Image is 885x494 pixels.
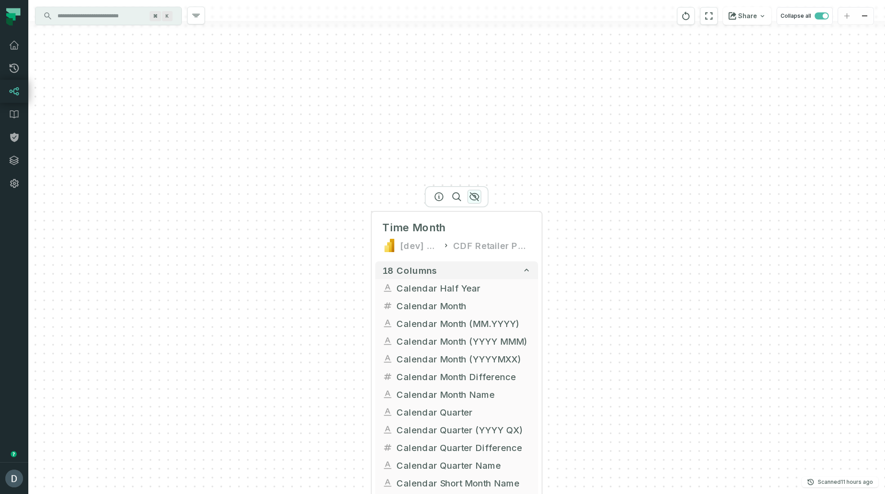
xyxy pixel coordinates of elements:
[375,350,538,368] button: Calendar Month (YYYYMXX)
[375,315,538,332] button: Calendar Month (MM.YYYY)
[453,238,531,253] div: CDF Retailer POS SM
[382,407,393,417] span: string
[162,11,173,21] span: Press ⌘ + K to focus the search bar
[382,460,393,471] span: string
[723,7,771,25] button: Share
[375,385,538,403] button: Calendar Month Name
[396,299,531,312] span: Calendar Month
[396,281,531,295] span: Calendar Half Year
[5,470,23,487] img: avatar of Daniel Lahyani
[382,442,393,453] span: integer
[382,336,393,346] span: string
[396,423,531,436] span: Calendar Quarter (YYYY QX)
[382,371,393,382] span: integer
[396,476,531,490] span: Calendar Short Month Name
[375,474,538,492] button: Calendar Short Month Name
[375,279,538,297] button: Calendar Half Year
[396,459,531,472] span: Calendar Quarter Name
[382,221,445,235] span: Time Month
[375,439,538,456] button: Calendar Quarter Difference
[777,7,833,25] button: Collapse all
[382,478,393,488] span: string
[382,389,393,400] span: string
[818,478,873,486] p: Scanned
[396,335,531,348] span: Calendar Month (YYYY MMM)
[396,370,531,383] span: Calendar Month Difference
[375,456,538,474] button: Calendar Quarter Name
[382,283,393,293] span: string
[375,332,538,350] button: Calendar Month (YYYY MMM)
[375,421,538,439] button: Calendar Quarter (YYYY QX)
[375,297,538,315] button: Calendar Month
[396,388,531,401] span: Calendar Month Name
[10,450,18,458] div: Tooltip anchor
[382,265,437,276] span: 18 columns
[375,368,538,385] button: Calendar Month Difference
[375,403,538,421] button: Calendar Quarter
[396,405,531,419] span: Calendar Quarter
[400,238,439,253] div: [dev] DAPS Semantic Layer
[856,8,873,25] button: zoom out
[382,354,393,364] span: string
[150,11,161,21] span: Press ⌘ + K to focus the search bar
[382,318,393,329] span: string
[802,477,878,487] button: Scanned[DATE] 11:44:12 AM
[396,317,531,330] span: Calendar Month (MM.YYYY)
[382,300,393,311] span: integer
[382,424,393,435] span: string
[396,352,531,366] span: Calendar Month (YYYYMXX)
[841,478,873,485] relative-time: Oct 12, 2025, 11:44 AM GMT+3
[396,441,531,454] span: Calendar Quarter Difference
